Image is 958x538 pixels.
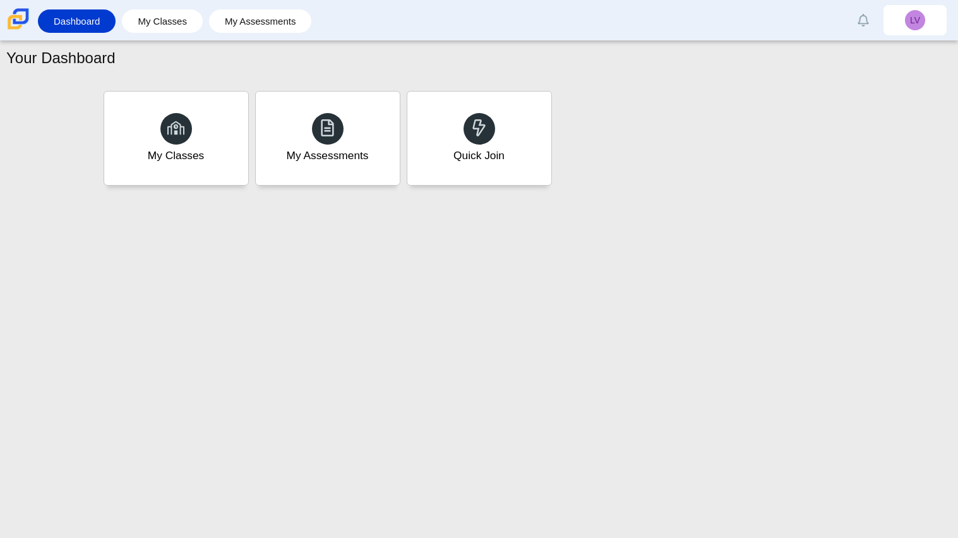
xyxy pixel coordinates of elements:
h1: Your Dashboard [6,47,116,69]
a: Quick Join [407,91,552,186]
a: My Assessments [255,91,400,186]
a: Dashboard [44,9,109,33]
a: My Assessments [215,9,306,33]
span: LV [910,16,920,25]
a: Alerts [849,6,877,34]
a: My Classes [128,9,196,33]
a: My Classes [104,91,249,186]
a: Carmen School of Science & Technology [5,23,32,34]
div: Quick Join [453,148,505,164]
a: LV [883,5,947,35]
img: Carmen School of Science & Technology [5,6,32,32]
div: My Assessments [287,148,369,164]
div: My Classes [148,148,205,164]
